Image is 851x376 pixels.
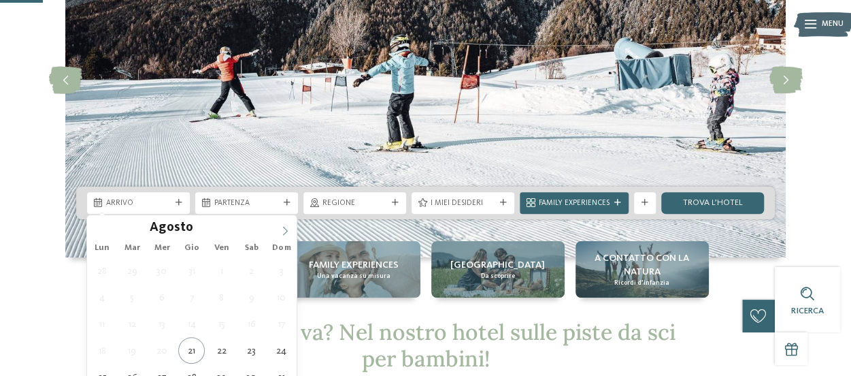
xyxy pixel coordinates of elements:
span: Partenza [214,198,279,209]
span: Mer [147,244,177,253]
span: Ven [207,244,237,253]
a: trova l’hotel [661,192,764,214]
span: Agosto 18, 2025 [88,337,115,364]
span: Agosto 6, 2025 [148,284,175,311]
span: Da scoprire [481,272,515,281]
span: Agosto 5, 2025 [118,284,145,311]
span: Agosto 9, 2025 [238,284,265,311]
span: Agosto 21, 2025 [178,337,205,364]
span: Luglio 30, 2025 [148,257,175,284]
a: Hotel sulle piste da sci per bambini: divertimento senza confini Family experiences Una vacanza s... [287,241,420,298]
span: Gio [177,244,207,253]
span: Agosto 20, 2025 [148,337,175,364]
span: [GEOGRAPHIC_DATA] [450,258,545,272]
span: Agosto 1, 2025 [208,257,235,284]
span: I miei desideri [431,198,495,209]
span: Sab [237,244,267,253]
span: Agosto 24, 2025 [268,337,295,364]
a: Hotel sulle piste da sci per bambini: divertimento senza confini A contatto con la natura Ricordi... [575,241,709,298]
span: Agosto 3, 2025 [268,257,295,284]
span: Family Experiences [539,198,610,209]
a: Hotel sulle piste da sci per bambini: divertimento senza confini [GEOGRAPHIC_DATA] Da scoprire [431,241,565,298]
span: Family experiences [309,258,399,272]
span: Agosto 23, 2025 [238,337,265,364]
span: Luglio 28, 2025 [88,257,115,284]
span: Agosto 15, 2025 [208,311,235,337]
span: Luglio 29, 2025 [118,257,145,284]
span: Agosto 12, 2025 [118,311,145,337]
span: Dov’è che si va? Nel nostro hotel sulle piste da sci per bambini! [176,318,675,372]
span: Agosto 2, 2025 [238,257,265,284]
span: Agosto 10, 2025 [268,284,295,311]
span: Dom [267,244,297,253]
input: Year [193,220,237,234]
span: A contatto con la natura [581,251,703,279]
span: Agosto 7, 2025 [178,284,205,311]
span: Ricordi d’infanzia [614,279,669,287]
span: Lun [87,244,117,253]
span: Agosto 16, 2025 [238,311,265,337]
span: Agosto 19, 2025 [118,337,145,364]
span: Agosto 17, 2025 [268,311,295,337]
span: Una vacanza su misura [317,272,390,281]
span: Arrivo [106,198,171,209]
span: Agosto 8, 2025 [208,284,235,311]
span: Luglio 31, 2025 [178,257,205,284]
span: Agosto [150,222,193,235]
span: Regione [322,198,387,209]
span: Mar [117,244,147,253]
span: Agosto 14, 2025 [178,311,205,337]
span: Agosto 11, 2025 [88,311,115,337]
span: Agosto 22, 2025 [208,337,235,364]
span: Agosto 4, 2025 [88,284,115,311]
span: Ricerca [791,307,824,315]
span: Agosto 13, 2025 [148,311,175,337]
